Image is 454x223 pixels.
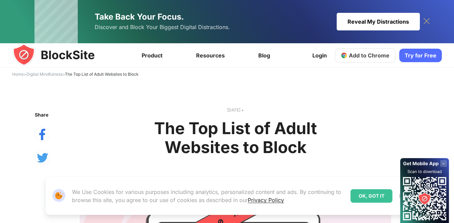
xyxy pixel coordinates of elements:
[80,107,391,114] text: [DATE] •
[72,188,345,204] p: We Use Cookies for various purposes including analytics, personalized content and ads. By continu...
[349,52,389,59] span: Add to Chrome
[399,49,442,62] a: Try for Free
[95,22,230,32] span: Discover and Block Your Biggest Digital Distractions.
[308,47,331,64] a: Login
[247,43,292,68] a: Blog
[12,29,114,80] img: blocksite-icon.5d769676.svg
[185,43,247,68] a: Resources
[248,197,284,203] a: Privacy Policy
[35,112,48,118] text: Share
[126,119,344,157] h1: The Top List of Adult Websites to Block
[335,48,395,63] a: Add to Chrome
[396,192,405,200] button: Close
[337,13,420,30] div: Reveal My Distractions
[398,193,403,199] img: Close
[351,189,392,203] div: OK, GOT IT
[95,12,184,22] span: Take Back Your Focus.
[341,52,348,59] img: chrome-icon.svg
[130,43,185,68] a: Product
